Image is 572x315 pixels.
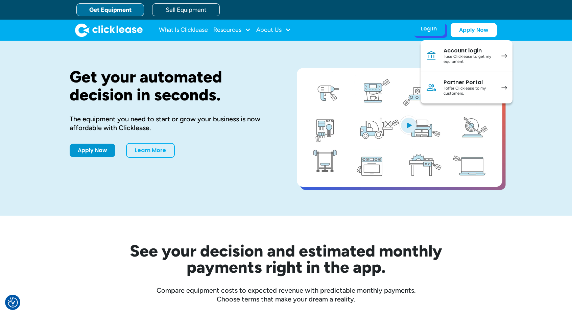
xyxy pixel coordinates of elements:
div: The equipment you need to start or grow your business is now affordable with Clicklease. [70,115,275,132]
div: Account login [444,47,495,54]
a: Partner PortalI offer Clicklease to my customers. [421,72,513,103]
nav: Log In [421,40,513,103]
div: I use Clicklease to get my equipment [444,54,495,65]
a: Learn More [126,143,175,158]
a: What Is Clicklease [159,23,208,37]
img: Person icon [426,82,437,93]
img: Clicklease logo [75,23,143,37]
div: About Us [256,23,291,37]
h1: Get your automated decision in seconds. [70,68,275,104]
div: Partner Portal [444,79,495,86]
button: Consent Preferences [8,297,18,308]
div: Log In [421,25,437,32]
a: Apply Now [70,144,115,157]
img: arrow [501,86,507,90]
a: open lightbox [297,68,502,187]
img: Bank icon [426,50,437,61]
a: Sell Equipment [152,3,220,16]
div: Compare equipment costs to expected revenue with predictable monthly payments. Choose terms that ... [70,286,502,304]
h2: See your decision and estimated monthly payments right in the app. [97,243,475,275]
a: Get Equipment [76,3,144,16]
div: I offer Clicklease to my customers. [444,86,495,96]
a: home [75,23,143,37]
a: Account loginI use Clicklease to get my equipment [421,40,513,72]
img: arrow [501,54,507,58]
img: Revisit consent button [8,297,18,308]
img: Blue play button logo on a light blue circular background [400,116,418,135]
div: Resources [213,23,251,37]
a: Apply Now [451,23,497,37]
